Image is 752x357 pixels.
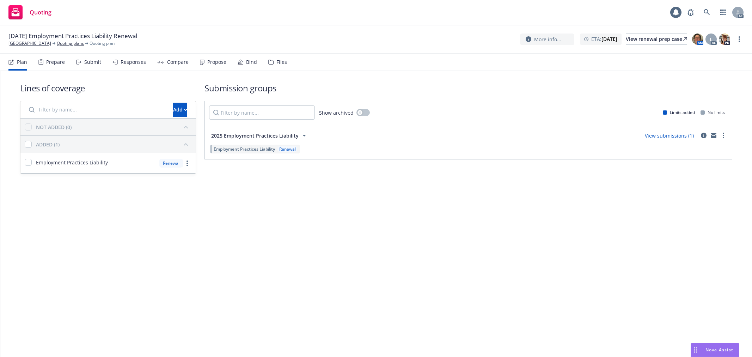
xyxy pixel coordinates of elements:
span: Nova Assist [705,347,733,353]
a: circleInformation [699,131,708,140]
div: Bind [246,59,257,65]
div: Renewal [159,159,183,168]
a: View submissions (1) [645,132,694,139]
h1: Submission groups [204,82,732,94]
img: photo [719,34,730,45]
span: ETA : [591,35,617,43]
div: Plan [17,59,27,65]
div: NOT ADDED (0) [36,123,72,131]
button: 2025 Employment Practices Liability [209,128,311,143]
span: Quoting plan [90,40,115,47]
a: [GEOGRAPHIC_DATA] [8,40,51,47]
span: Quoting [30,10,51,15]
span: More info... [534,36,561,43]
a: Search [700,5,714,19]
a: Report a Bug [684,5,698,19]
a: mail [709,131,718,140]
button: Nova Assist [691,343,739,357]
button: Add [173,103,187,117]
a: more [719,131,728,140]
div: Drag to move [691,343,700,357]
img: photo [692,34,703,45]
a: Quoting [6,2,54,22]
button: More info... [520,34,574,45]
div: No limits [701,109,725,115]
a: Switch app [716,5,730,19]
div: Renewal [278,146,297,152]
a: Quoting plans [57,40,84,47]
span: Show archived [319,109,354,116]
div: View renewal prep case [626,34,687,44]
div: Compare [167,59,189,65]
div: Propose [207,59,226,65]
button: ADDED (1) [36,139,191,150]
input: Filter by name... [209,105,315,120]
span: Employment Practices Liability [214,146,275,152]
a: View renewal prep case [626,34,687,45]
button: NOT ADDED (0) [36,121,191,133]
div: Prepare [46,59,65,65]
div: Limits added [663,109,695,115]
div: Submit [84,59,101,65]
div: Files [276,59,287,65]
span: 2025 Employment Practices Liability [211,132,299,139]
input: Filter by name... [25,103,169,117]
a: more [735,35,744,43]
span: [DATE] Employment Practices Liability Renewal [8,32,137,40]
a: more [183,159,191,168]
div: Responses [121,59,146,65]
strong: [DATE] [601,36,617,42]
h1: Lines of coverage [20,82,196,94]
span: Employment Practices Liability [36,159,108,166]
div: ADDED (1) [36,141,60,148]
div: Add [173,103,187,116]
span: L [710,36,713,43]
